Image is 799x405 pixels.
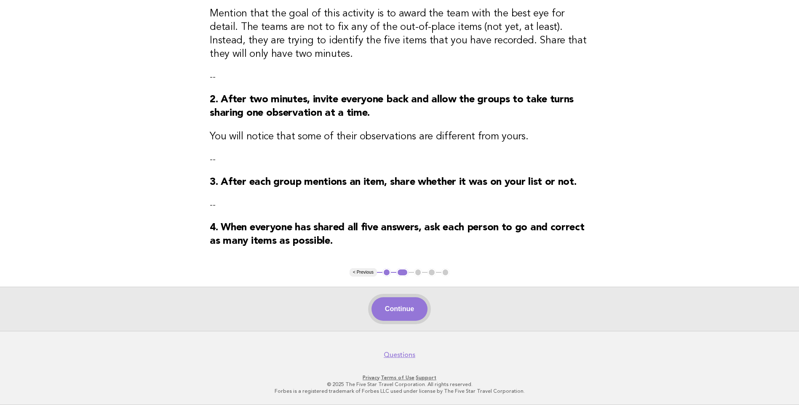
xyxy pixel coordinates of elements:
p: · · [142,374,657,381]
h3: Mention that the goal of this activity is to award the team with the best eye for detail. The tea... [210,7,589,61]
a: Support [416,375,436,381]
a: Questions [384,351,415,359]
p: -- [210,199,589,211]
button: 1 [382,268,391,277]
h3: You will notice that some of their observations are different from yours. [210,130,589,144]
strong: 4. When everyone has shared all five answers, ask each person to go and correct as many items as ... [210,223,584,246]
a: Privacy [363,375,379,381]
button: Continue [371,297,428,321]
button: < Previous [350,268,377,277]
p: Forbes is a registered trademark of Forbes LLC used under license by The Five Star Travel Corpora... [142,388,657,394]
p: -- [210,71,589,83]
a: Terms of Use [381,375,414,381]
strong: 2. After two minutes, invite everyone back and allow the groups to take turns sharing one observa... [210,95,574,118]
p: -- [210,154,589,165]
p: © 2025 The Five Star Travel Corporation. All rights reserved. [142,381,657,388]
button: 2 [396,268,409,277]
strong: 3. After each group mentions an item, share whether it was on your list or not. [210,177,576,187]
